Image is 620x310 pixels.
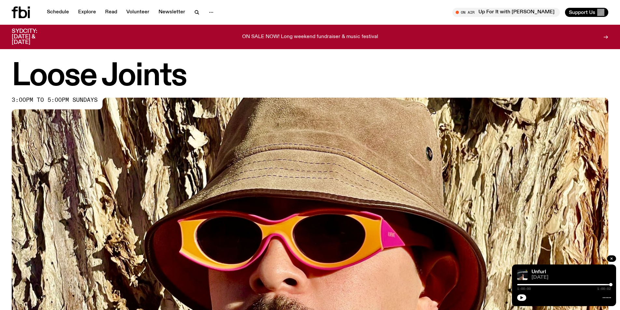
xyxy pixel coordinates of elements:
[531,269,546,275] a: Unfurl
[43,8,73,17] a: Schedule
[12,98,98,103] span: 3:00pm to 5:00pm sundays
[517,287,531,290] span: 1:00:00
[122,8,153,17] a: Volunteer
[597,287,611,290] span: 1:00:02
[74,8,100,17] a: Explore
[12,29,53,45] h3: SYDCITY: [DATE] & [DATE]
[452,8,560,17] button: On AirUp For It with [PERSON_NAME]
[101,8,121,17] a: Read
[531,275,611,280] span: [DATE]
[155,8,189,17] a: Newsletter
[569,9,595,15] span: Support Us
[242,34,378,40] p: ON SALE NOW! Long weekend fundraiser & music festival
[12,62,608,91] h1: Loose Joints
[565,8,608,17] button: Support Us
